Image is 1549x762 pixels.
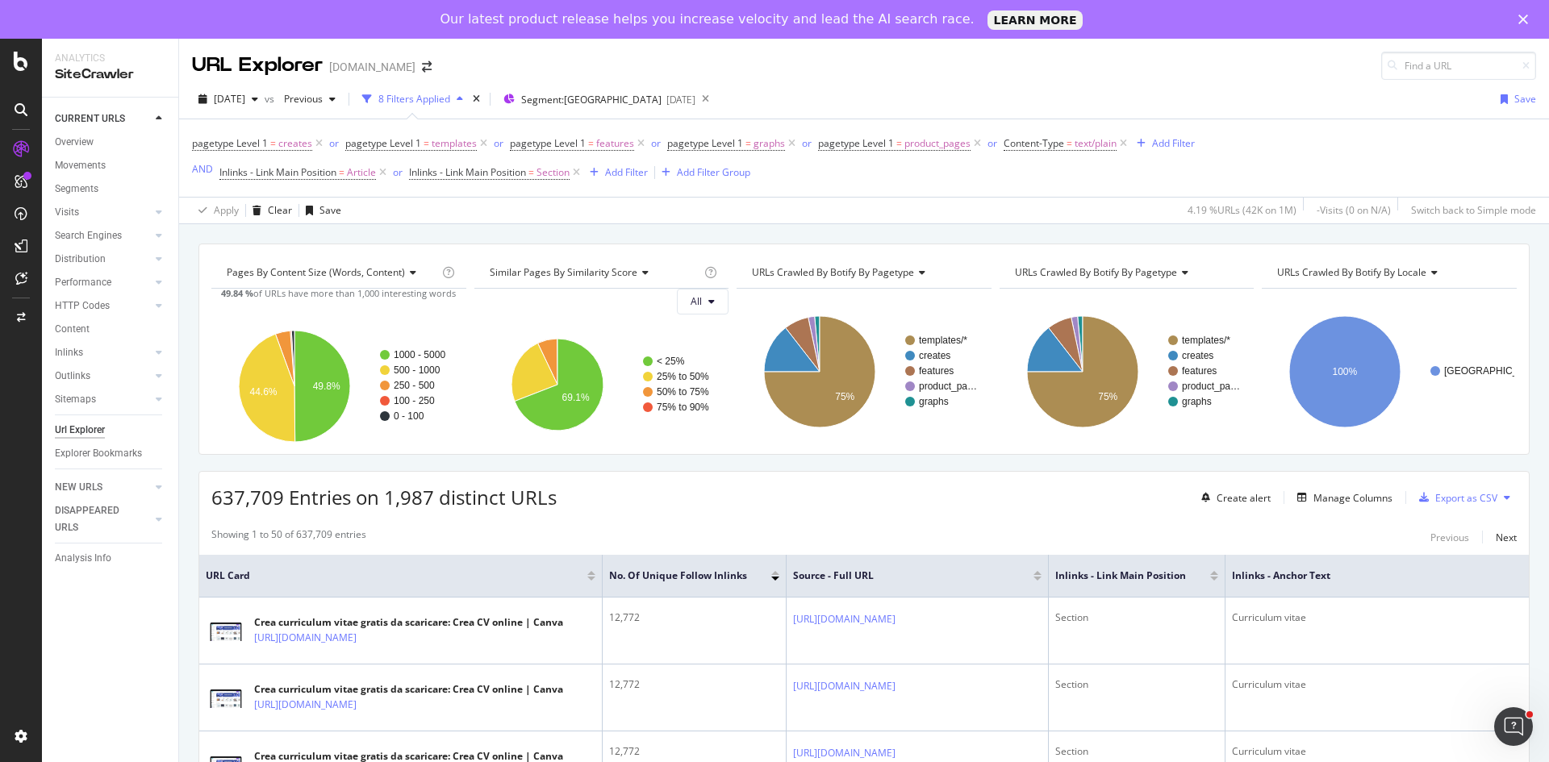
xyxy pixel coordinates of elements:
[319,203,341,217] div: Save
[537,161,570,184] span: Section
[1274,260,1502,285] h4: URLs Crawled By Botify By locale
[206,620,246,641] img: main image
[394,395,435,406] text: 100 - 250
[919,335,967,346] text: templates/*
[394,380,435,391] text: 250 - 500
[55,65,165,84] div: SiteCrawler
[691,294,702,308] span: All
[474,327,727,442] div: A chart.
[657,402,709,413] text: 75% to 90%
[409,165,526,179] span: Inlinks - Link Main Position
[1055,568,1186,583] span: Inlinks - Link Main Position
[1496,527,1517,547] button: Next
[1075,132,1117,155] span: text/plain
[609,610,779,625] div: 12,772
[192,86,265,112] button: [DATE]
[55,422,167,439] a: Url Explorer
[919,350,950,361] text: creates
[1217,491,1271,505] div: Create alert
[737,302,989,442] svg: A chart.
[510,136,586,150] span: pagetype Level 1
[55,204,79,221] div: Visits
[393,164,403,180] button: or
[55,422,105,439] div: Url Explorer
[278,132,312,155] span: creates
[609,744,779,759] div: 12,772
[55,157,167,174] a: Movements
[299,198,341,223] button: Save
[55,134,167,151] a: Overview
[745,136,751,150] span: =
[329,135,339,151] button: or
[528,165,534,179] span: =
[211,484,557,510] span: 637,709 Entries on 1,987 distinct URLs
[221,287,456,299] span: of URLs have more than 1,000 interesting words
[667,136,743,150] span: pagetype Level 1
[214,203,239,217] div: Apply
[422,61,432,73] div: arrow-right-arrow-left
[55,502,151,536] a: DISAPPEARED URLS
[55,227,122,244] div: Search Engines
[1012,260,1240,285] h4: URLs Crawled By Botify By pagetype
[393,165,403,179] div: or
[583,163,648,182] button: Add Filter
[651,135,661,151] button: or
[432,132,477,155] span: templates
[1182,381,1240,392] text: product_pa…
[919,396,949,407] text: graphs
[987,135,997,151] button: or
[1015,265,1177,279] span: URLs Crawled By Botify By pagetype
[835,391,854,402] text: 75%
[749,260,977,285] h4: URLs Crawled By Botify By pagetype
[1313,491,1392,505] div: Manage Columns
[793,678,896,694] a: [URL][DOMAIN_NAME]
[655,163,750,182] button: Add Filter Group
[55,502,136,536] div: DISAPPEARED URLS
[192,198,239,223] button: Apply
[345,136,421,150] span: pagetype Level 1
[219,165,336,179] span: Inlinks - Link Main Position
[214,92,245,106] span: 2025 Aug. 17th
[55,368,90,385] div: Outlinks
[1055,610,1218,625] div: Section
[1333,366,1358,377] text: 100%
[440,11,975,27] div: Our latest product release helps you increase velocity and lead the AI search race.
[55,321,167,338] a: Content
[802,136,812,150] div: or
[329,136,339,150] div: or
[1496,531,1517,544] div: Next
[192,136,268,150] span: pagetype Level 1
[329,59,415,75] div: [DOMAIN_NAME]
[1182,350,1213,361] text: creates
[55,298,151,314] a: HTTP Codes
[55,391,151,408] a: Sitemaps
[394,364,440,376] text: 500 - 1000
[1130,134,1195,153] button: Add Filter
[793,611,896,627] a: [URL][DOMAIN_NAME]
[1000,302,1252,442] svg: A chart.
[793,568,1009,583] span: Source - Full URL
[55,251,151,268] a: Distribution
[596,132,634,155] span: features
[609,568,747,583] span: No. of Unique Follow Inlinks
[211,302,464,442] svg: A chart.
[1067,136,1072,150] span: =
[562,392,589,403] text: 69.1%
[55,344,151,361] a: Inlinks
[424,136,429,150] span: =
[192,52,323,79] div: URL Explorer
[1435,491,1497,505] div: Export as CSV
[254,615,563,630] div: Crea curriculum vitae gratis da scaricare: Crea CV online | Canva
[1518,15,1534,24] div: Close
[754,132,785,155] span: graphs
[657,356,685,367] text: < 25%
[1262,302,1514,442] svg: A chart.
[55,321,90,338] div: Content
[904,132,971,155] span: product_pages
[356,86,470,112] button: 8 Filters Applied
[339,165,344,179] span: =
[249,386,277,398] text: 44.6%
[55,479,151,496] a: NEW URLS
[211,527,366,547] div: Showing 1 to 50 of 637,709 entries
